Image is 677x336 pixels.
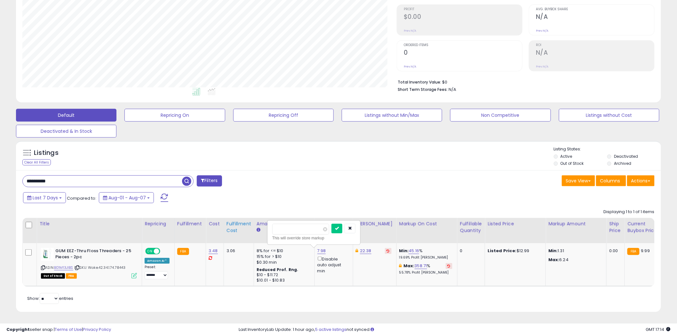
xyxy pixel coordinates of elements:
[342,109,442,122] button: Listings without Min/Max
[404,44,522,47] span: Ordered Items
[145,258,170,264] div: Amazon AI *
[609,220,622,234] div: Ship Price
[600,178,620,184] span: Columns
[559,109,659,122] button: Listings without Cost
[257,248,310,254] div: 8% for <= $10
[399,255,452,260] p: 19.69% Profit [PERSON_NAME]
[159,249,170,254] span: OFF
[227,220,251,234] div: Fulfillment Cost
[399,264,402,268] i: This overrides the store level max markup for this listing
[6,327,111,333] div: seller snap | |
[33,195,58,201] span: Last 7 Days
[356,249,358,253] i: This overrides the store level Dynamic Max Price for this listing
[596,175,626,186] button: Columns
[396,218,457,243] th: The percentage added to the cost of goods (COGS) that forms the calculator for Min & Max prices.
[16,109,116,122] button: Default
[488,220,543,227] div: Listed Price
[124,109,225,122] button: Repricing On
[209,248,218,254] a: 3.48
[257,272,310,278] div: $10 - $11.72
[233,109,334,122] button: Repricing Off
[404,8,522,11] span: Profit
[536,29,548,33] small: Prev: N/A
[548,257,601,263] p: 6.24
[488,248,517,254] b: Listed Price:
[272,235,355,241] div: This will override store markup
[399,220,455,227] div: Markup on Cost
[398,87,448,92] b: Short Term Storage Fees:
[536,13,654,22] h2: N/A
[146,249,154,254] span: ON
[399,263,452,275] div: %
[398,78,650,85] li: $0
[561,161,584,166] label: Out of Stock
[55,326,82,332] a: Terms of Use
[41,273,65,279] span: All listings that are currently out of stock and unavailable for purchase on Amazon
[398,79,441,85] b: Total Inventory Value:
[460,220,482,234] div: Fulfillable Quantity
[83,326,111,332] a: Privacy Policy
[404,29,416,33] small: Prev: N/A
[548,248,558,254] strong: Min:
[22,159,51,165] div: Clear All Filters
[99,192,154,203] button: Aug-01 - Aug-07
[317,255,348,274] div: Disable auto adjust min
[67,195,96,201] span: Compared to:
[197,175,222,187] button: Filters
[536,65,548,68] small: Prev: N/A
[415,263,427,269] a: 358.71
[257,254,310,260] div: 15% for > $10
[399,248,452,260] div: %
[209,220,221,227] div: Cost
[6,326,30,332] strong: Copyright
[16,125,116,138] button: Deactivated & In Stock
[448,264,450,268] i: Revert to store-level Max Markup
[239,327,671,333] div: Last InventoryLab Update: 1 hour ago, not synced.
[627,175,655,186] button: Actions
[548,220,604,227] div: Markup Amount
[257,220,312,227] div: Amazon Fees
[257,227,260,233] small: Amazon Fees.
[646,326,671,332] span: 2025-08-15 17:14 GMT
[54,265,73,270] a: B01M13JIBS
[399,248,409,254] b: Min:
[460,248,480,254] div: 0
[39,220,139,227] div: Title
[604,209,655,215] div: Displaying 1 to 1 of 1 items
[488,248,541,254] div: $12.99
[536,8,654,11] span: Avg. Buybox Share
[609,248,620,254] div: 0.00
[561,154,572,159] label: Active
[387,249,390,252] i: Revert to store-level Dynamic Max Price
[41,248,137,278] div: ASIN:
[409,248,419,254] a: 45.16
[404,65,416,68] small: Prev: N/A
[404,13,522,22] h2: $0.00
[536,49,654,58] h2: N/A
[450,109,551,122] button: Non Competitive
[548,257,560,263] strong: Max:
[74,265,126,270] span: | SKU: Wake.42.34.1.74.78443
[177,220,203,227] div: Fulfillment
[554,146,661,152] p: Listing States:
[41,248,54,261] img: 41XOlo6-RqL._SL40_.jpg
[55,248,133,261] b: GUM EEZ-Thru Floss Threaders - 25 Pieces - 2pc
[66,273,77,279] span: FBA
[257,260,310,265] div: $0.30 min
[641,248,650,254] span: 9.99
[145,265,170,279] div: Preset:
[23,192,66,203] button: Last 7 Days
[548,248,601,254] p: 1.31
[227,248,249,254] div: 3.06
[399,270,452,275] p: 55.78% Profit [PERSON_NAME]
[627,220,660,234] div: Current Buybox Price
[627,248,639,255] small: FBA
[145,220,172,227] div: Repricing
[404,49,522,58] h2: 0
[257,267,299,272] b: Reduced Prof. Rng.
[257,278,310,283] div: $10.01 - $10.83
[317,248,326,254] a: 7.98
[562,175,595,186] button: Save View
[27,295,73,301] span: Show: entries
[614,154,638,159] label: Deactivated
